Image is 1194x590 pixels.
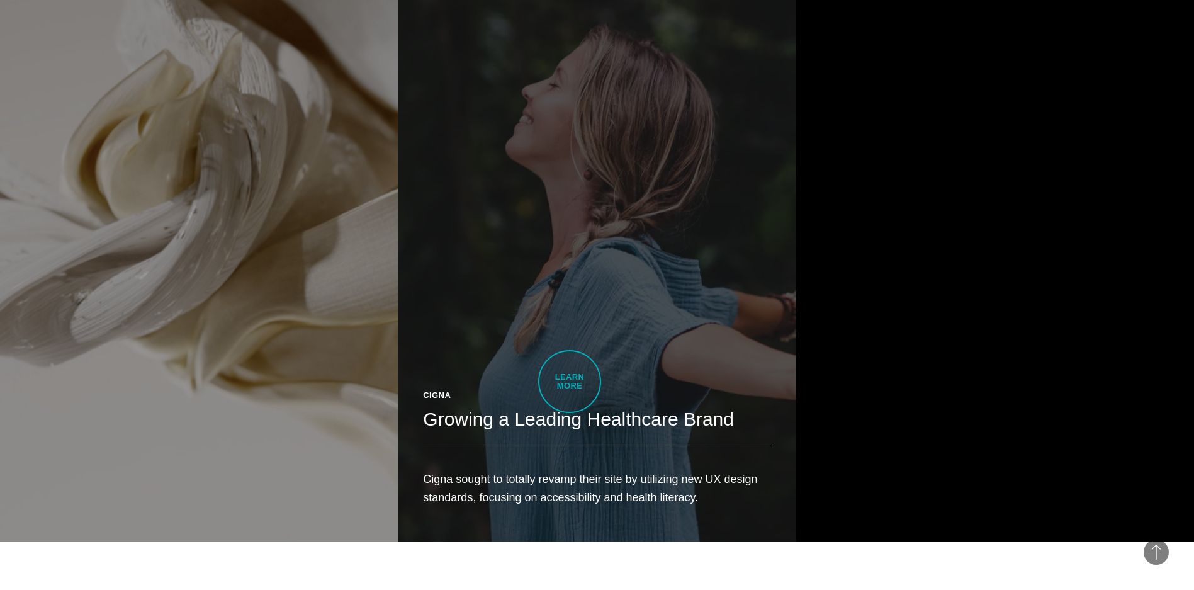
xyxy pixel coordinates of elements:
p: Cigna sought to totally revamp their site by utilizing new UX design standards, focusing on acces... [423,470,770,506]
h2: Growing a Leading Healthcare Brand [423,407,770,432]
button: Back to Top [1144,540,1169,565]
div: Cigna [423,389,770,402]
